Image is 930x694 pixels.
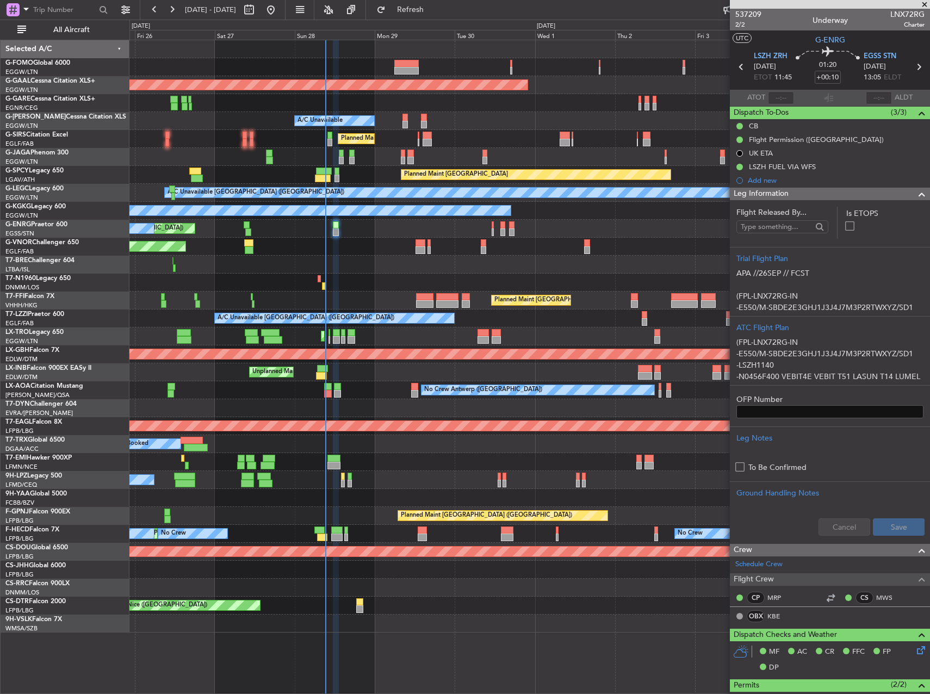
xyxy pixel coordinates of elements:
[748,462,807,473] label: To Be Confirmed
[5,257,28,264] span: T7-BRE
[797,647,807,658] span: AC
[5,544,31,551] span: CS-DOU
[5,132,68,138] a: G-SIRSCitation Excel
[5,491,30,497] span: 9H-YAA
[767,611,792,621] a: KBE
[747,610,765,622] div: OBX
[890,20,925,29] span: Charter
[5,401,30,407] span: T7-DYN
[5,571,34,579] a: LFPB/LBG
[734,629,837,641] span: Dispatch Checks and Weather
[5,517,34,525] a: LFPB/LBG
[5,419,32,425] span: T7-EAGL
[5,598,66,605] a: CS-DTRFalcon 2000
[5,445,39,453] a: DGAA/ACC
[5,553,34,561] a: LFPB/LBG
[5,329,64,336] a: LX-TROLegacy 650
[5,580,70,587] a: CS-RRCFalcon 900LX
[5,427,34,435] a: LFPB/LBG
[5,176,35,184] a: LGAV/ATH
[5,221,31,228] span: G-ENRG
[735,559,783,570] a: Schedule Crew
[825,647,834,658] span: CR
[5,311,64,318] a: T7-LZZIPraetor 600
[5,283,39,292] a: DNMM/LOS
[769,662,779,673] span: DP
[5,329,29,336] span: LX-TRO
[852,647,865,658] span: FFC
[5,221,67,228] a: G-ENRGPraetor 600
[5,588,39,597] a: DNMM/LOS
[5,60,33,66] span: G-FOMO
[5,616,62,623] a: 9H-VSLKFalcon 7X
[891,107,907,118] span: (3/3)
[5,365,91,371] a: LX-INBFalcon 900EX EASy II
[749,148,773,158] div: UK ETA
[768,91,794,104] input: --:--
[734,573,774,586] span: Flight Crew
[5,68,38,76] a: EGGW/LTN
[5,455,27,461] span: T7-EMI
[855,592,873,604] div: CS
[424,382,542,398] div: No Crew Antwerp ([GEOGRAPHIC_DATA])
[5,616,32,623] span: 9H-VSLK
[5,373,38,381] a: EDLW/DTM
[815,34,845,46] span: G-ENRG
[86,597,207,614] div: Planned Maint Nice ([GEOGRAPHIC_DATA])
[252,364,350,380] div: Unplanned Maint Roma (Ciampino)
[5,437,28,443] span: T7-TRX
[5,158,38,166] a: EGGW/LTN
[5,230,34,238] a: EGSS/STN
[5,481,37,489] a: LFMD/CEQ
[5,562,66,569] a: CS-JHHGlobal 6000
[5,86,38,94] a: EGGW/LTN
[5,293,24,300] span: T7-FFI
[774,72,792,83] span: 11:45
[695,30,775,40] div: Fri 3
[218,310,394,326] div: A/C Unavailable [GEOGRAPHIC_DATA] ([GEOGRAPHIC_DATA])
[736,322,923,333] div: ATC Flight Plan
[5,463,38,471] a: LFMN/NCE
[537,22,555,31] div: [DATE]
[736,207,828,218] span: Flight Released By...
[735,20,761,29] span: 2/2
[767,593,792,603] a: MRP
[864,72,881,83] span: 13:05
[5,580,29,587] span: CS-RRC
[455,30,535,40] div: Tue 30
[5,409,73,417] a: EVRA/[PERSON_NAME]
[819,60,836,71] span: 01:20
[749,162,816,171] div: LSZH FUEL VIA WFS
[736,348,923,360] p: -E550/M-SBDE2E3GHJ1J3J4J7M3P2RTWXYZ/SD1
[5,114,66,120] span: G-[PERSON_NAME]
[371,1,437,18] button: Refresh
[5,247,34,256] a: EGLF/FAB
[185,5,236,15] span: [DATE] - [DATE]
[5,150,30,156] span: G-JAGA
[769,647,779,658] span: MF
[734,107,789,119] span: Dispatch To-Dos
[734,188,789,200] span: Leg Information
[5,544,68,551] a: CS-DOUGlobal 6500
[736,302,923,313] p: -E550/M-SBDE2E3GHJ1J3J4J7M3P2RTWXYZ/SD1
[297,113,343,129] div: A/C Unavailable
[5,104,38,112] a: EGNR/CEG
[5,203,31,210] span: G-KGKG
[132,22,150,31] div: [DATE]
[5,473,62,479] a: 9H-LPZLegacy 500
[168,184,344,201] div: A/C Unavailable [GEOGRAPHIC_DATA] ([GEOGRAPHIC_DATA])
[5,419,62,425] a: T7-EAGLFalcon 8X
[5,383,83,389] a: LX-AOACitation Mustang
[5,509,29,515] span: F-GPNJ
[5,168,64,174] a: G-SPCYLegacy 650
[5,624,38,633] a: WMSA/SZB
[5,437,65,443] a: T7-TRXGlobal 6500
[736,337,923,348] p: (FPL-LNX72RG-IN
[114,436,148,452] div: A/C Booked
[5,78,30,84] span: G-GAAL
[404,166,508,183] div: Planned Maint [GEOGRAPHIC_DATA]
[736,253,923,264] div: Trial Flight Plan
[749,135,884,144] div: Flight Permission ([GEOGRAPHIC_DATA])
[5,203,66,210] a: G-KGKGLegacy 600
[5,365,27,371] span: LX-INB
